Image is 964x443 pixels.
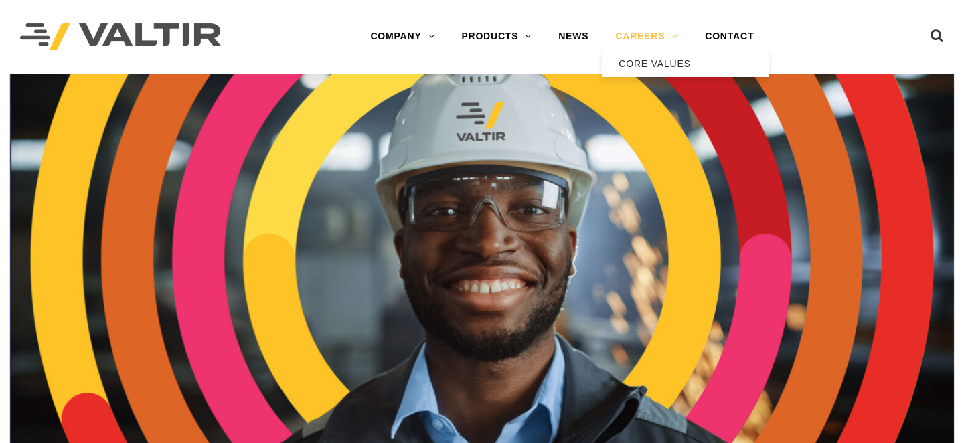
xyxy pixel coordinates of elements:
a: PRODUCTS [448,23,545,50]
a: CAREERS [602,23,692,50]
a: CORE VALUES [602,50,769,77]
a: COMPANY [357,23,448,50]
a: NEWS [545,23,602,50]
a: CONTACT [692,23,767,50]
img: Valtir [20,23,221,51]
